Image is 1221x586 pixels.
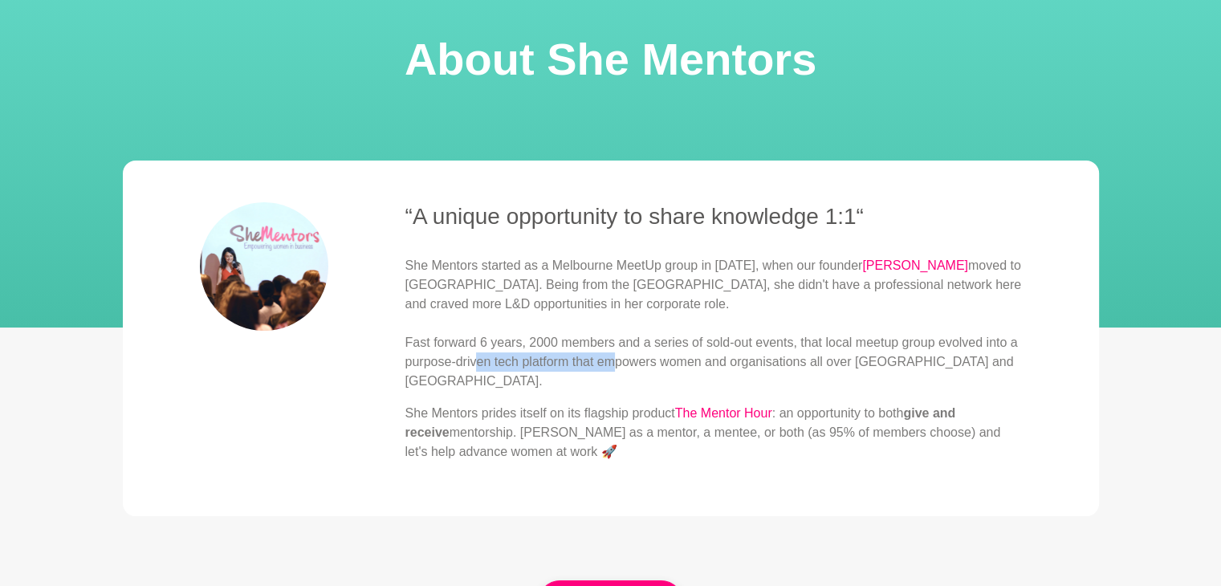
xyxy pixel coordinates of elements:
h1: About She Mentors [19,29,1202,90]
a: The Mentor Hour [675,406,772,420]
p: She Mentors started as a Melbourne MeetUp group in [DATE], when our founder moved to [GEOGRAPHIC_... [405,256,1022,391]
p: She Mentors prides itself on its flagship product : an opportunity to both mentorship. [PERSON_NA... [405,404,1022,462]
a: [PERSON_NAME] [862,258,968,272]
h3: “A unique opportunity to share knowledge 1:1“ [405,202,1022,230]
